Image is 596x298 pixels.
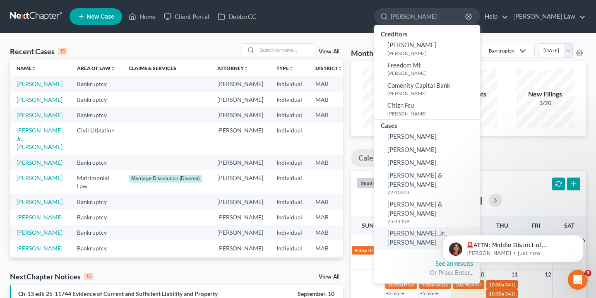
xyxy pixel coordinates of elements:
td: [PERSON_NAME] [211,256,270,272]
div: Or Press Enter... [381,268,473,277]
a: [PERSON_NAME] [17,214,62,221]
div: 10 [84,273,94,280]
a: [PERSON_NAME][PERSON_NAME] [374,38,480,59]
td: [PERSON_NAME] [211,170,270,194]
td: [PERSON_NAME] [211,240,270,256]
td: Individual [270,76,309,91]
div: Marriage Dissolution (Divorce) [129,175,202,183]
div: Recent Cases [10,46,67,56]
div: 18/50 [363,99,421,107]
input: Search by name... [391,9,466,24]
button: month [357,178,379,189]
div: 15 [58,48,67,55]
a: Nameunfold_more [17,65,36,71]
a: Home [125,9,160,24]
span: 3 [585,270,591,276]
span: [PERSON_NAME] & [PERSON_NAME] [387,200,442,216]
span: Freedom Mt [387,61,421,69]
iframe: Intercom notifications message [430,218,596,276]
a: [PERSON_NAME] [17,80,62,87]
td: MAB [309,225,349,240]
td: Civil Litigation [70,123,122,155]
span: New Case [87,14,114,20]
span: 341(a) meeting for [PERSON_NAME] [435,281,515,288]
td: MAB [309,194,349,209]
span: 10:30a [489,291,504,297]
span: HEARING for [PERSON_NAME] [464,281,534,288]
iframe: Intercom live chat [568,270,588,290]
td: Bankruptcy [70,92,122,107]
td: Individual [270,155,309,170]
span: Sun [362,222,374,229]
a: Help [481,9,508,24]
td: [PERSON_NAME] [211,107,270,123]
td: Individual [270,240,309,256]
small: [PERSON_NAME] [387,50,478,57]
a: DebtorCC [214,9,260,24]
td: Bankruptcy [70,256,122,272]
td: MAB [309,209,349,225]
span: 10:30a [489,281,504,288]
td: MAB [309,240,349,256]
input: Search by name... [257,44,315,56]
span: 9:30a [422,281,434,288]
a: Comenity Capital Bank[PERSON_NAME] [374,79,480,99]
span: 9:45a [354,247,367,253]
a: Typeunfold_more [276,65,294,71]
td: Bankruptcy [70,209,122,225]
td: Bankruptcy [70,225,122,240]
i: unfold_more [244,66,249,71]
td: [PERSON_NAME] [211,123,270,155]
td: [PERSON_NAME] [211,209,270,225]
td: Bankruptcy [70,194,122,209]
td: [PERSON_NAME] [211,194,270,209]
a: Districtunfold_more [315,65,343,71]
td: Individual [270,92,309,107]
span: HEARING IS CONTINUED for [PERSON_NAME] [368,247,472,253]
a: [PERSON_NAME] [374,143,480,156]
td: [PERSON_NAME] [211,225,270,240]
a: +5 more [420,290,438,296]
a: +3 more [386,290,404,296]
a: [PERSON_NAME] [17,229,62,236]
a: [PERSON_NAME] [374,130,480,143]
td: Individual [270,209,309,225]
a: [PERSON_NAME] [17,111,62,118]
span: 10a [455,281,464,288]
a: [PERSON_NAME] & [PERSON_NAME]22-10203 [374,169,480,198]
div: Cases [374,120,480,130]
i: unfold_more [289,66,294,71]
a: [PERSON_NAME] [17,245,62,252]
a: [PERSON_NAME], Jr., [PERSON_NAME] [17,127,64,150]
span: Comenity Capital Bank [387,82,450,89]
span: [PERSON_NAME] [387,41,437,48]
td: Bankruptcy [70,240,122,256]
td: Individual [270,123,309,155]
a: Citizn Fcu[PERSON_NAME] [374,99,480,119]
a: View All [319,49,339,55]
td: Individual [270,170,309,194]
td: MAB [309,155,349,170]
span: 341(a) meeting for [PERSON_NAME] [505,281,585,288]
span: Citizn Fcu [387,101,414,109]
i: unfold_more [31,66,36,71]
div: Bankruptcy [489,47,514,54]
a: [PERSON_NAME] [17,96,62,103]
small: [PERSON_NAME] [387,90,478,97]
td: [PERSON_NAME] [211,155,270,170]
td: Individual [270,194,309,209]
span: [PERSON_NAME] [387,159,437,166]
small: [PERSON_NAME] [387,110,478,117]
div: NextChapter Notices [10,272,94,281]
td: Individual [270,225,309,240]
span: 341(a) meeting for [PERSON_NAME] [505,291,585,297]
span: Hearing for [PERSON_NAME] [404,281,469,288]
td: MAB [309,92,349,107]
div: September, 10 [234,290,334,298]
td: MAB [309,76,349,91]
td: MAB [309,107,349,123]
